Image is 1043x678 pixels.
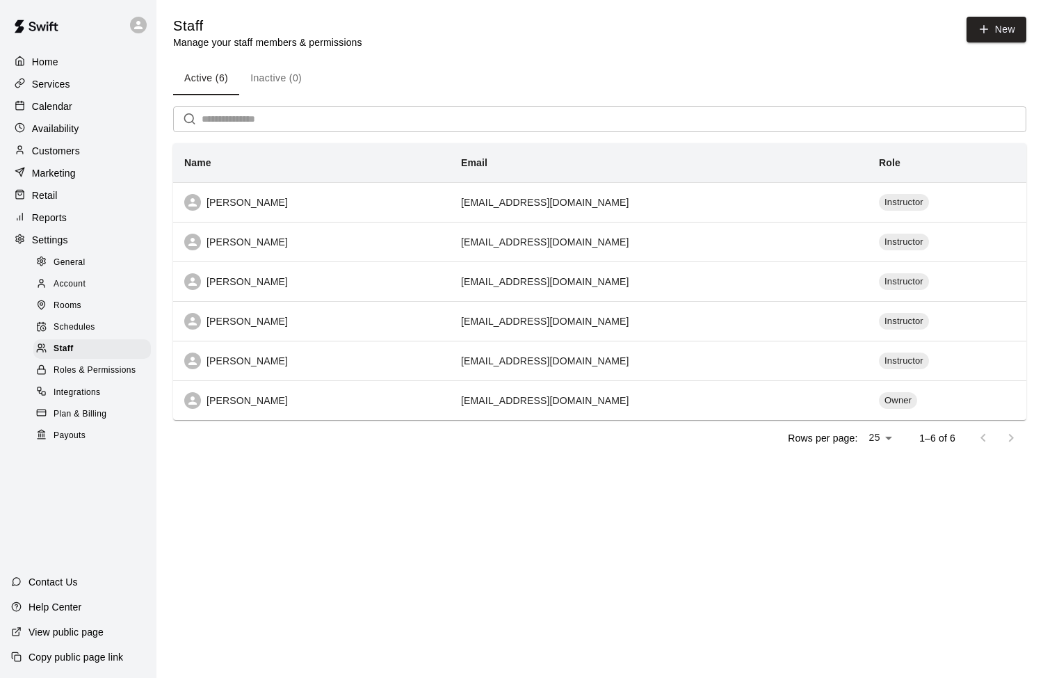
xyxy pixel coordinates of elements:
p: Help Center [29,600,81,614]
a: Marketing [11,163,145,184]
p: Contact Us [29,575,78,589]
b: Role [879,157,900,168]
b: Name [184,157,211,168]
div: Instructor [879,313,929,330]
div: Staff [33,339,151,359]
div: Account [33,275,151,294]
a: Schedules [33,317,156,339]
span: Roles & Permissions [54,364,136,378]
div: Instructor [879,353,929,369]
p: Services [32,77,70,91]
td: [EMAIL_ADDRESS][DOMAIN_NAME] [450,380,868,420]
a: Roles & Permissions [33,360,156,382]
table: simple table [173,143,1026,420]
div: Instructor [879,194,929,211]
a: New [967,17,1026,42]
a: Plan & Billing [33,403,156,425]
td: [EMAIL_ADDRESS][DOMAIN_NAME] [450,261,868,301]
a: Services [11,74,145,95]
span: Integrations [54,386,101,400]
a: General [33,252,156,273]
div: Instructor [879,273,929,290]
span: Schedules [54,321,95,334]
p: Customers [32,144,80,158]
a: Staff [33,339,156,360]
p: View public page [29,625,104,639]
div: [PERSON_NAME] [184,313,439,330]
p: Copy public page link [29,650,123,664]
div: Schedules [33,318,151,337]
button: Inactive (0) [239,62,313,95]
a: Customers [11,140,145,161]
p: Settings [32,233,68,247]
div: 25 [863,428,897,448]
a: Integrations [33,382,156,403]
div: [PERSON_NAME] [184,353,439,369]
div: [PERSON_NAME] [184,194,439,211]
a: Account [33,273,156,295]
p: 1–6 of 6 [919,431,955,445]
div: Roles & Permissions [33,361,151,380]
div: [PERSON_NAME] [184,273,439,290]
div: General [33,253,151,273]
h5: Staff [173,17,362,35]
span: Staff [54,342,74,356]
span: Payouts [54,429,86,443]
p: Marketing [32,166,76,180]
td: [EMAIL_ADDRESS][DOMAIN_NAME] [450,301,868,341]
a: Settings [11,229,145,250]
a: Rooms [33,296,156,317]
div: Integrations [33,383,151,403]
span: Instructor [879,275,929,289]
span: Plan & Billing [54,407,106,421]
div: Rooms [33,296,151,316]
div: Instructor [879,234,929,250]
div: [PERSON_NAME] [184,234,439,250]
div: Owner [879,392,917,409]
p: Rows per page: [788,431,857,445]
td: [EMAIL_ADDRESS][DOMAIN_NAME] [450,182,868,222]
a: Home [11,51,145,72]
p: Reports [32,211,67,225]
td: [EMAIL_ADDRESS][DOMAIN_NAME] [450,222,868,261]
p: Home [32,55,58,69]
a: Availability [11,118,145,139]
span: Account [54,277,86,291]
a: Reports [11,207,145,228]
p: Availability [32,122,79,136]
p: Calendar [32,99,72,113]
span: Instructor [879,196,929,209]
span: Rooms [54,299,81,313]
button: Active (6) [173,62,239,95]
a: Retail [11,185,145,206]
td: [EMAIL_ADDRESS][DOMAIN_NAME] [450,341,868,380]
div: Payouts [33,426,151,446]
span: Instructor [879,355,929,368]
div: Plan & Billing [33,405,151,424]
div: [PERSON_NAME] [184,392,439,409]
span: Instructor [879,236,929,249]
span: Instructor [879,315,929,328]
span: General [54,256,86,270]
a: Calendar [11,96,145,117]
p: Manage your staff members & permissions [173,35,362,49]
b: Email [461,157,487,168]
a: Payouts [33,425,156,446]
p: Retail [32,188,58,202]
span: Owner [879,394,917,407]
